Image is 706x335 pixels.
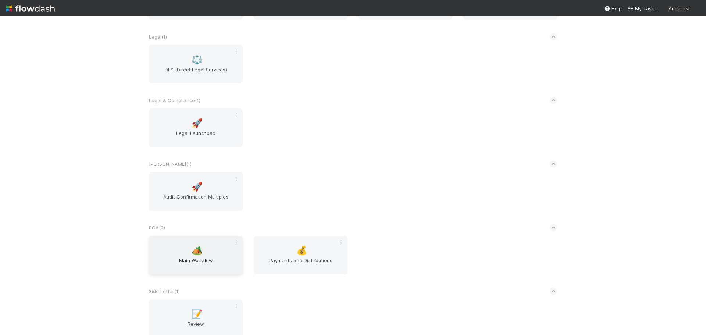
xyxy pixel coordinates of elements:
[668,6,690,11] span: AngelList
[693,5,700,13] img: avatar_030f5503-c087-43c2-95d1-dd8963b2926c.png
[152,320,240,335] span: Review
[149,225,165,231] span: PCA ( 2 )
[6,2,55,15] img: logo-inverted-e16ddd16eac7371096b0.svg
[149,172,243,211] a: 🚀Audit Confirmation Multiples
[152,257,240,271] span: Main Workflow
[149,45,243,83] a: ⚖️DLS (Direct Legal Services)
[257,257,345,271] span: Payments and Distributions
[254,236,347,274] a: 💰Payments and Distributions
[628,6,657,11] span: My Tasks
[149,161,192,167] span: [PERSON_NAME] ( 1 )
[149,236,243,274] a: 🏕️Main Workflow
[192,246,203,255] span: 🏕️
[152,129,240,144] span: Legal Launchpad
[192,309,203,319] span: 📝
[149,34,167,40] span: Legal ( 1 )
[152,66,240,81] span: DLS (Direct Legal Services)
[149,97,200,103] span: Legal & Compliance ( 1 )
[628,5,657,12] a: My Tasks
[192,55,203,64] span: ⚖️
[149,108,243,147] a: 🚀Legal Launchpad
[296,246,307,255] span: 💰
[149,288,180,294] span: Side Letter ( 1 )
[192,182,203,192] span: 🚀
[152,193,240,208] span: Audit Confirmation Multiples
[604,5,622,12] div: Help
[192,118,203,128] span: 🚀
